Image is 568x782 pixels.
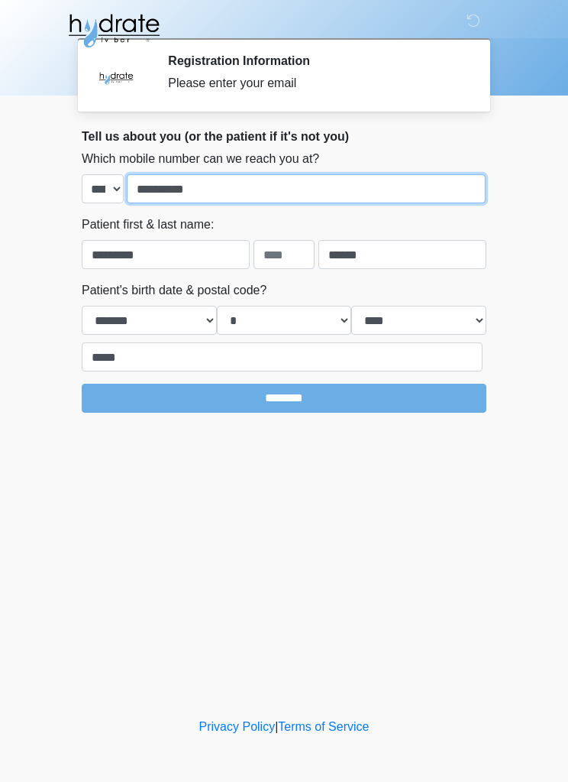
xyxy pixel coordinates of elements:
[199,720,276,733] a: Privacy Policy
[93,54,139,99] img: Agent Avatar
[82,150,319,168] label: Which mobile number can we reach you at?
[82,281,266,300] label: Patient's birth date & postal code?
[278,720,369,733] a: Terms of Service
[168,74,463,92] div: Please enter your email
[82,216,214,234] label: Patient first & last name:
[66,11,161,50] img: Hydrate IV Bar - Glendale Logo
[275,720,278,733] a: |
[82,129,486,144] h2: Tell us about you (or the patient if it's not you)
